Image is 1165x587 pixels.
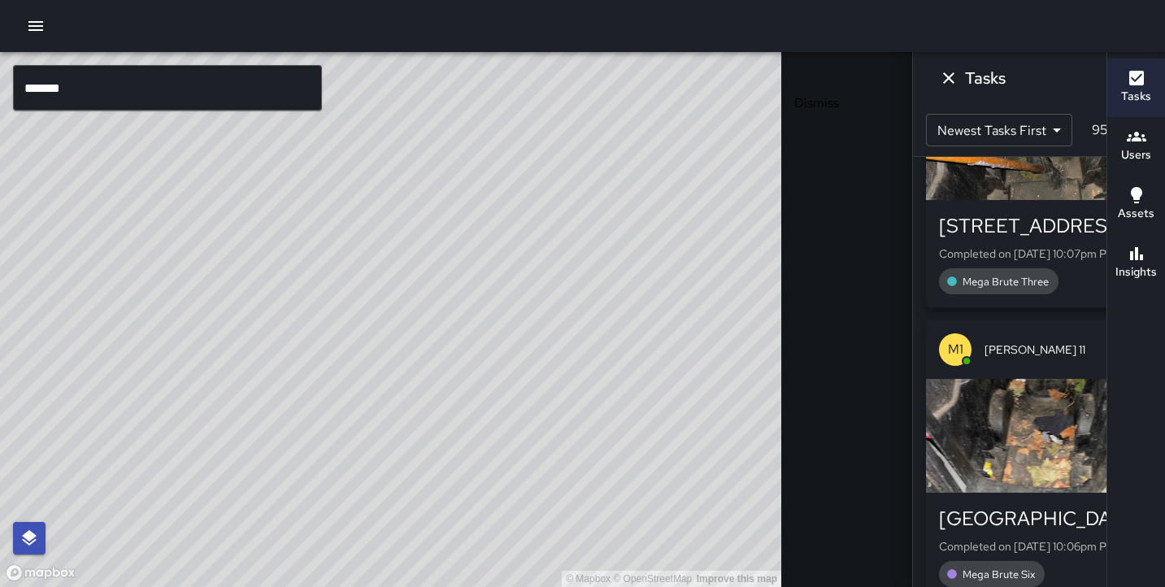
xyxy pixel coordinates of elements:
[794,94,839,111] div: Dismiss
[1107,176,1165,234] button: Assets
[953,275,1058,289] span: Mega Brute Three
[939,538,1139,554] p: Completed on [DATE] 10:06pm PDT
[948,340,963,359] p: M1
[1121,146,1151,164] h6: Users
[953,567,1045,581] span: Mega Brute Six
[926,28,1152,307] button: M1[PERSON_NAME] 15[STREET_ADDRESS]Completed on [DATE] 10:07pm PDTMega Brute Three
[939,246,1139,262] p: Completed on [DATE] 10:07pm PDT
[1118,205,1154,223] h6: Assets
[1107,117,1165,176] button: Users
[1107,59,1165,117] button: Tasks
[965,65,1006,91] h6: Tasks
[1115,263,1157,281] h6: Insights
[1107,234,1165,293] button: Insights
[932,62,965,94] button: Dismiss
[1121,88,1151,106] h6: Tasks
[939,213,1139,239] div: [STREET_ADDRESS]
[1085,120,1152,140] p: 958 tasks
[926,114,1072,146] div: Newest Tasks First
[985,341,1139,358] span: [PERSON_NAME] 11
[939,506,1139,532] div: [GEOGRAPHIC_DATA]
